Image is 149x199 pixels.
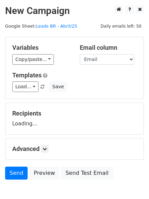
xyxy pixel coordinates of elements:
a: Leads BR - Abril/25 [36,24,77,29]
a: Send Test Email [61,167,113,180]
h5: Email column [80,44,137,51]
a: Send [5,167,28,180]
a: Templates [12,72,42,79]
h5: Recipients [12,110,137,117]
a: Load... [12,81,39,92]
a: Daily emails left: 50 [98,24,144,29]
a: Copy/paste... [12,54,54,65]
span: Daily emails left: 50 [98,22,144,30]
h5: Advanced [12,145,137,153]
small: Google Sheet: [5,24,77,29]
h2: New Campaign [5,5,144,17]
div: Loading... [12,110,137,127]
h5: Variables [12,44,70,51]
a: Preview [29,167,59,180]
button: Save [49,81,67,92]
